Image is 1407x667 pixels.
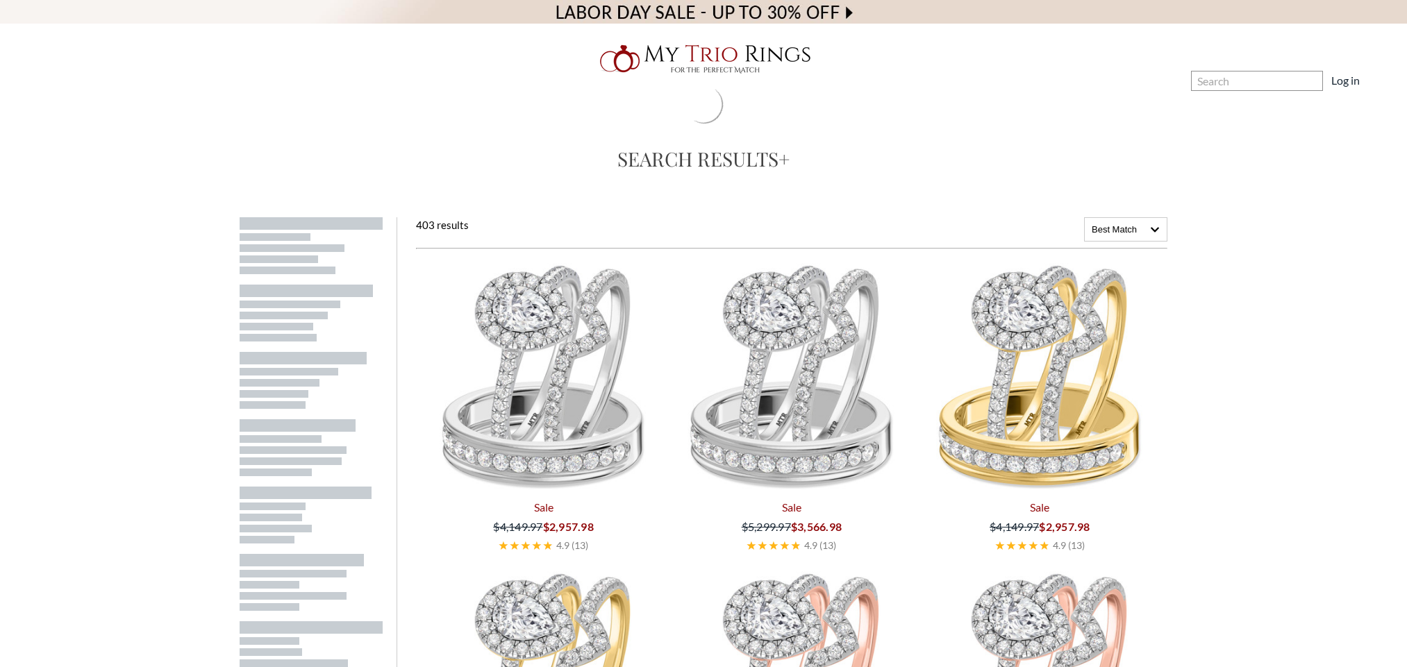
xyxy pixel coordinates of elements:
img: My Trio Rings [592,37,815,81]
input: Search [1191,71,1323,91]
h1: Search Results+ [212,144,1195,174]
a: Log in [1331,72,1360,89]
a: Cart with 0 items [1368,72,1390,89]
a: My Trio Rings [408,37,999,81]
svg: cart.cart_preview [1368,74,1382,88]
